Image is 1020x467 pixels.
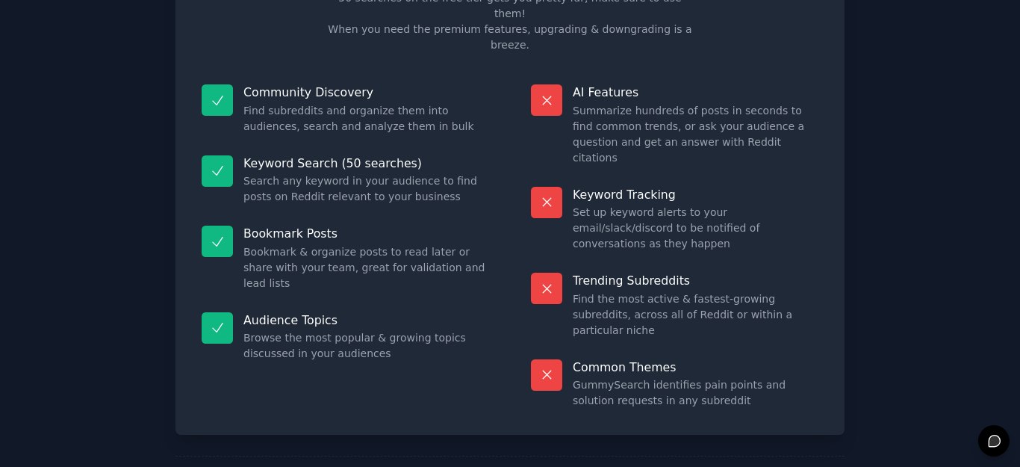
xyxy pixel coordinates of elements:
[243,312,489,328] p: Audience Topics
[573,377,818,409] dd: GummySearch identifies pain points and solution requests in any subreddit
[573,84,818,100] p: AI Features
[573,291,818,338] dd: Find the most active & fastest-growing subreddits, across all of Reddit or within a particular niche
[243,173,489,205] dd: Search any keyword in your audience to find posts on Reddit relevant to your business
[243,330,489,362] dd: Browse the most popular & growing topics discussed in your audiences
[243,84,489,100] p: Community Discovery
[573,205,818,252] dd: Set up keyword alerts to your email/slack/discord to be notified of conversations as they happen
[243,103,489,134] dd: Find subreddits and organize them into audiences, search and analyze them in bulk
[573,187,818,202] p: Keyword Tracking
[243,226,489,241] p: Bookmark Posts
[573,273,818,288] p: Trending Subreddits
[243,244,489,291] dd: Bookmark & organize posts to read later or share with your team, great for validation and lead lists
[243,155,489,171] p: Keyword Search (50 searches)
[573,359,818,375] p: Common Themes
[573,103,818,166] dd: Summarize hundreds of posts in seconds to find common trends, or ask your audience a question and...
